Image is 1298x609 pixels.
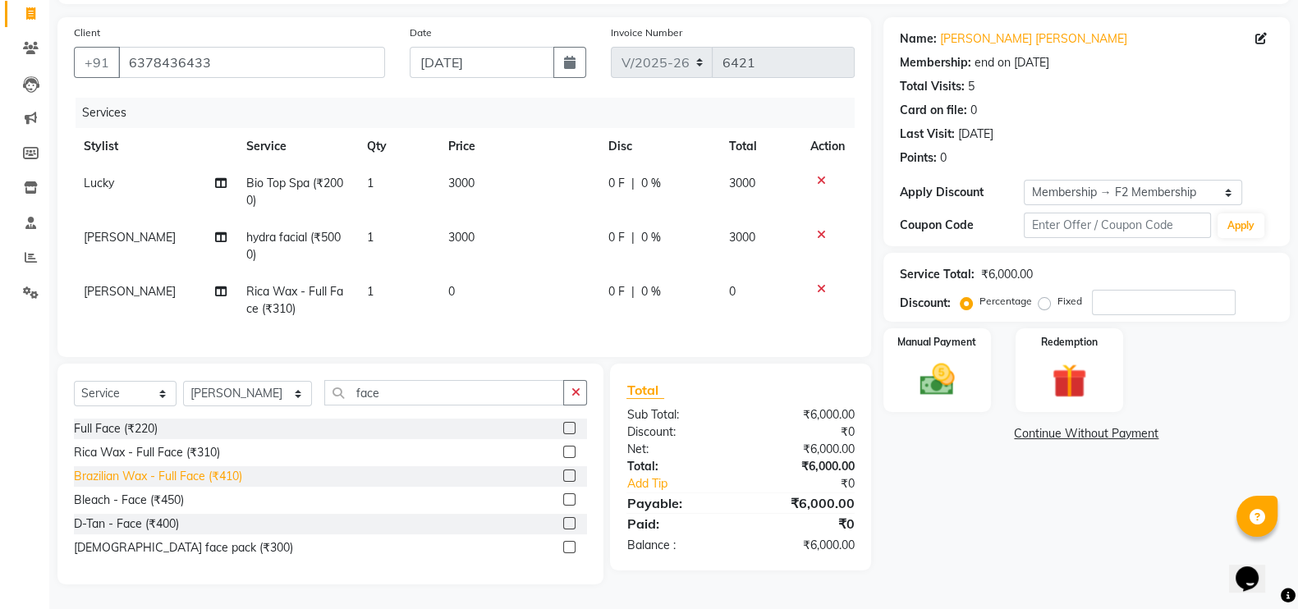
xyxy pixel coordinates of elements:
[900,149,937,167] div: Points:
[631,175,635,192] span: |
[608,283,625,300] span: 0 F
[900,30,937,48] div: Name:
[741,514,867,533] div: ₹0
[900,184,1025,201] div: Apply Discount
[800,128,855,165] th: Action
[1057,294,1082,309] label: Fixed
[897,335,976,350] label: Manual Payment
[979,294,1032,309] label: Percentage
[236,128,357,165] th: Service
[614,406,741,424] div: Sub Total:
[900,217,1025,234] div: Coupon Code
[608,175,625,192] span: 0 F
[968,78,975,95] div: 5
[608,229,625,246] span: 0 F
[614,493,741,513] div: Payable:
[599,128,719,165] th: Disc
[1041,359,1097,402] img: _gift.svg
[900,102,967,119] div: Card on file:
[76,98,867,128] div: Services
[900,78,965,95] div: Total Visits:
[74,444,220,461] div: Rica Wax - Full Face (₹310)
[324,380,565,405] input: Search or Scan
[981,266,1033,283] div: ₹6,000.00
[438,128,599,165] th: Price
[74,468,242,485] div: Brazilian Wax - Full Face (₹410)
[1041,335,1098,350] label: Redemption
[246,230,341,262] span: hydra facial (₹5000)
[448,176,475,190] span: 3000
[900,295,951,312] div: Discount:
[614,475,761,492] a: Add Tip
[626,382,664,399] span: Total
[900,54,971,71] div: Membership:
[719,128,800,165] th: Total
[74,492,184,509] div: Bleach - Face (₹450)
[74,539,293,556] div: [DEMOGRAPHIC_DATA] face pack (₹300)
[887,425,1287,442] a: Continue Without Payment
[614,458,741,475] div: Total:
[900,266,975,283] div: Service Total:
[741,406,867,424] div: ₹6,000.00
[970,102,977,119] div: 0
[631,229,635,246] span: |
[958,126,993,143] div: [DATE]
[74,128,236,165] th: Stylist
[614,514,741,533] div: Paid:
[448,284,455,299] span: 0
[614,441,741,458] div: Net:
[614,537,741,554] div: Balance :
[641,175,661,192] span: 0 %
[1218,213,1264,238] button: Apply
[357,128,438,165] th: Qty
[909,359,965,400] img: _cash.svg
[367,176,374,190] span: 1
[118,47,385,78] input: Search by Name/Mobile/Email/Code
[940,30,1127,48] a: [PERSON_NAME] [PERSON_NAME]
[410,25,432,40] label: Date
[84,176,114,190] span: Lucky
[1024,213,1211,238] input: Enter Offer / Coupon Code
[741,424,867,441] div: ₹0
[74,515,179,533] div: D-Tan - Face (₹400)
[631,283,635,300] span: |
[367,230,374,245] span: 1
[729,176,755,190] span: 3000
[246,176,343,208] span: Bio Top Spa (₹2000)
[741,537,867,554] div: ₹6,000.00
[729,284,736,299] span: 0
[641,229,661,246] span: 0 %
[940,149,947,167] div: 0
[614,424,741,441] div: Discount:
[741,458,867,475] div: ₹6,000.00
[641,283,661,300] span: 0 %
[74,47,120,78] button: +91
[741,441,867,458] div: ₹6,000.00
[975,54,1049,71] div: end on [DATE]
[246,284,343,316] span: Rica Wax - Full Face (₹310)
[762,475,867,492] div: ₹0
[74,25,100,40] label: Client
[84,230,176,245] span: [PERSON_NAME]
[74,420,158,437] div: Full Face (₹220)
[741,493,867,513] div: ₹6,000.00
[611,25,682,40] label: Invoice Number
[84,284,176,299] span: [PERSON_NAME]
[900,126,955,143] div: Last Visit:
[729,230,755,245] span: 3000
[448,230,475,245] span: 3000
[367,284,374,299] span: 1
[1229,543,1282,593] iframe: chat widget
